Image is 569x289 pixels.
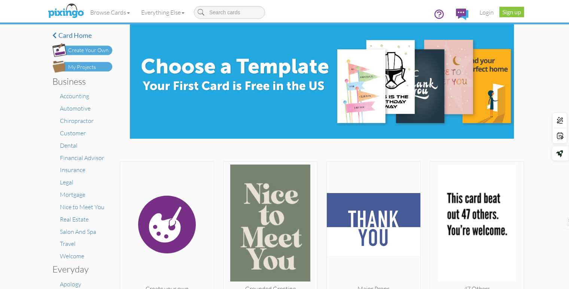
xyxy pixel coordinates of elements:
a: Accounting [60,92,89,100]
a: Nice to Meet You [60,203,104,211]
a: Insurance [60,166,85,174]
img: comments.svg [456,9,468,20]
input: Search cards [194,6,265,19]
a: Browse Cards [85,3,136,22]
a: Dental [60,142,77,149]
img: create.svg [120,165,214,285]
a: Mortgage [60,191,85,198]
a: Salon And Spa [60,228,96,235]
a: Automotive [60,105,91,112]
a: Sign up [499,7,524,17]
a: Customer [60,129,86,137]
a: Chiropractor [60,117,94,124]
div: My Projects [68,63,96,71]
a: Welcome [60,252,84,260]
a: Real Estate [60,216,89,223]
img: 20250730-184250-2e46d0b25ecb-250.png [430,165,524,285]
img: pixingo logo [46,2,86,21]
h3: Everyday [52,264,107,274]
img: 20250716-161921-cab435a0583f-250.jpg [327,165,420,285]
img: my-projects-button.png [52,61,112,73]
h3: Business [52,76,107,86]
img: create-own-button.png [52,43,112,57]
a: Financial Advisor [60,154,104,162]
a: Legal [60,178,73,186]
img: 20250527-043541-0b2d8b8e4674-250.jpg [223,165,317,285]
img: e8896c0d-71ea-4978-9834-e4f545c8bf84.jpg [130,24,514,139]
a: Apology [60,280,81,288]
a: Login [474,3,499,22]
a: Travel [60,240,76,247]
a: Everything Else [136,3,190,22]
a: Card home [52,32,112,39]
div: Create Your Own [68,46,109,54]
